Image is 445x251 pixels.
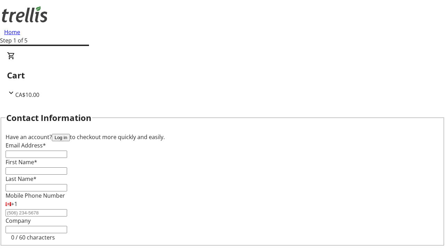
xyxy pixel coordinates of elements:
label: First Name* [6,158,37,166]
label: Company [6,217,31,225]
h2: Cart [7,69,438,82]
span: CA$10.00 [15,91,39,99]
tr-character-limit: 0 / 60 characters [11,234,55,241]
button: Log in [52,134,70,141]
div: CartCA$10.00 [7,52,438,99]
input: (506) 234-5678 [6,209,67,216]
label: Mobile Phone Number [6,192,65,199]
div: Have an account? to checkout more quickly and easily. [6,133,439,141]
label: Last Name* [6,175,37,183]
h2: Contact Information [6,112,91,124]
label: Email Address* [6,142,46,149]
